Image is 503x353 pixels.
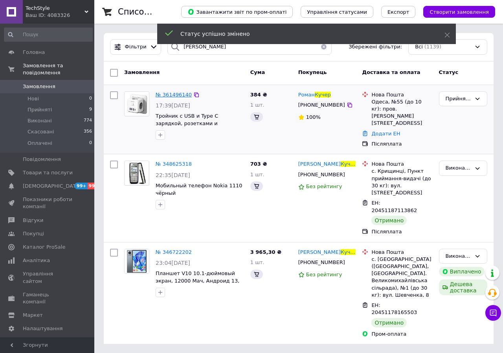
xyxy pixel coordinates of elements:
[446,252,471,261] div: Виконано
[156,183,242,196] a: Мобильный телефон Nokia 1110 чёрный
[89,106,92,113] span: 9
[28,128,54,135] span: Скасовані
[250,249,281,255] span: 3 965,30 ₴
[156,260,190,266] span: 23:04[DATE]
[298,92,315,98] span: Роман
[88,183,101,189] span: 99+
[371,140,432,148] div: Післяплата
[298,259,345,265] span: [PHONE_NUMBER]
[298,102,345,108] span: [PHONE_NUMBER]
[485,305,501,321] button: Чат з покупцем
[75,183,88,189] span: 99+
[298,69,327,75] span: Покупець
[371,256,432,299] div: с. [GEOGRAPHIC_DATA] ([GEOGRAPHIC_DATA], [GEOGRAPHIC_DATA]. Великомихайлівська сільрада), №1 (до ...
[23,291,73,305] span: Гаманець компанії
[4,28,93,42] input: Пошук
[23,270,73,285] span: Управління сайтом
[156,92,192,98] span: № 361496140
[89,95,92,102] span: 0
[349,43,402,51] span: Збережені фільтри:
[187,8,286,15] span: Завантажити звіт по пром-оплаті
[156,172,190,178] span: 22:35[DATE]
[89,140,92,147] span: 0
[371,318,407,327] div: Отримано
[23,244,65,251] span: Каталог ProSale
[298,172,345,177] span: [PHONE_NUMBER]
[298,91,331,99] a: РоманКучер
[156,113,218,133] a: Тройник с USB и Type C зарядкой, розетками и выключателем
[23,62,94,76] span: Замовлення та повідомлення
[439,279,487,295] div: Дешева доставка
[124,69,160,75] span: Замовлення
[315,92,331,98] span: Кучер
[371,302,417,316] span: ЕН: 20451178165503
[371,216,407,225] div: Отримано
[415,43,423,51] span: Всі
[306,114,321,120] span: 100%
[23,230,44,237] span: Покупці
[371,249,432,256] div: Нова Пошта
[156,161,192,167] a: № 348625318
[23,183,81,190] span: [DEMOGRAPHIC_DATA]
[28,95,39,102] span: Нові
[125,161,149,185] img: Фото товару
[250,161,267,167] span: 703 ₴
[156,249,192,255] a: № 346722202
[371,331,432,338] div: Пром-оплата
[180,30,425,38] div: Статус успішно змінено
[424,44,441,50] span: (1139)
[250,69,265,75] span: Cума
[423,6,495,18] button: Створити замовлення
[387,9,409,15] span: Експорт
[156,270,239,298] a: Планшет V10 10.1-дюймовый экран, 12000 Мач, Андроид 13, 16+512 Gb, 5G, 2 сим карты, GPS серый
[371,168,432,196] div: с. Крищинці, Пункт приймання-видачі (до 30 кг): вул. [STREET_ADDRESS]
[430,9,489,15] span: Створити замовлення
[118,7,198,17] h1: Список замовлень
[298,161,341,167] span: [PERSON_NAME]
[446,164,471,172] div: Виконано
[341,249,357,255] span: Кучер
[307,9,367,15] span: Управління статусами
[250,259,264,265] span: 1 шт.
[23,156,61,163] span: Повідомлення
[26,5,84,12] span: TechStyle
[371,228,432,235] div: Післяплата
[250,92,267,98] span: 384 ₴
[23,169,73,176] span: Товари та послуги
[28,140,52,147] span: Оплачені
[84,128,92,135] span: 356
[250,102,264,108] span: 1 шт.
[306,183,342,189] span: Без рейтингу
[23,196,73,210] span: Показники роботи компанії
[28,117,52,124] span: Виконані
[446,95,471,103] div: Прийнято
[316,39,332,55] button: Очистить
[298,249,356,256] a: [PERSON_NAME]Кучер
[381,6,416,18] button: Експорт
[125,92,149,116] img: Фото товару
[124,249,149,274] a: Фото товару
[362,69,420,75] span: Доставка та оплата
[23,325,63,332] span: Налаштування
[23,83,55,90] span: Замовлення
[301,6,373,18] button: Управління статусами
[125,43,147,51] span: Фільтри
[167,39,332,55] input: Пошук за номером замовлення, ПІБ покупця, номером телефону, Email, номером накладної
[250,172,264,177] span: 1 шт.
[298,161,356,168] a: [PERSON_NAME]Кучер
[298,249,341,255] span: [PERSON_NAME]
[23,49,45,56] span: Головна
[23,217,43,224] span: Відгуки
[371,161,432,168] div: Нова Пошта
[415,9,495,15] a: Створити замовлення
[371,98,432,127] div: Одеса, №55 (до 10 кг): пров. [PERSON_NAME][STREET_ADDRESS]
[23,312,43,319] span: Маркет
[125,249,149,274] img: Фото товару
[26,12,94,19] div: Ваш ID: 4083326
[341,161,357,167] span: Кучер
